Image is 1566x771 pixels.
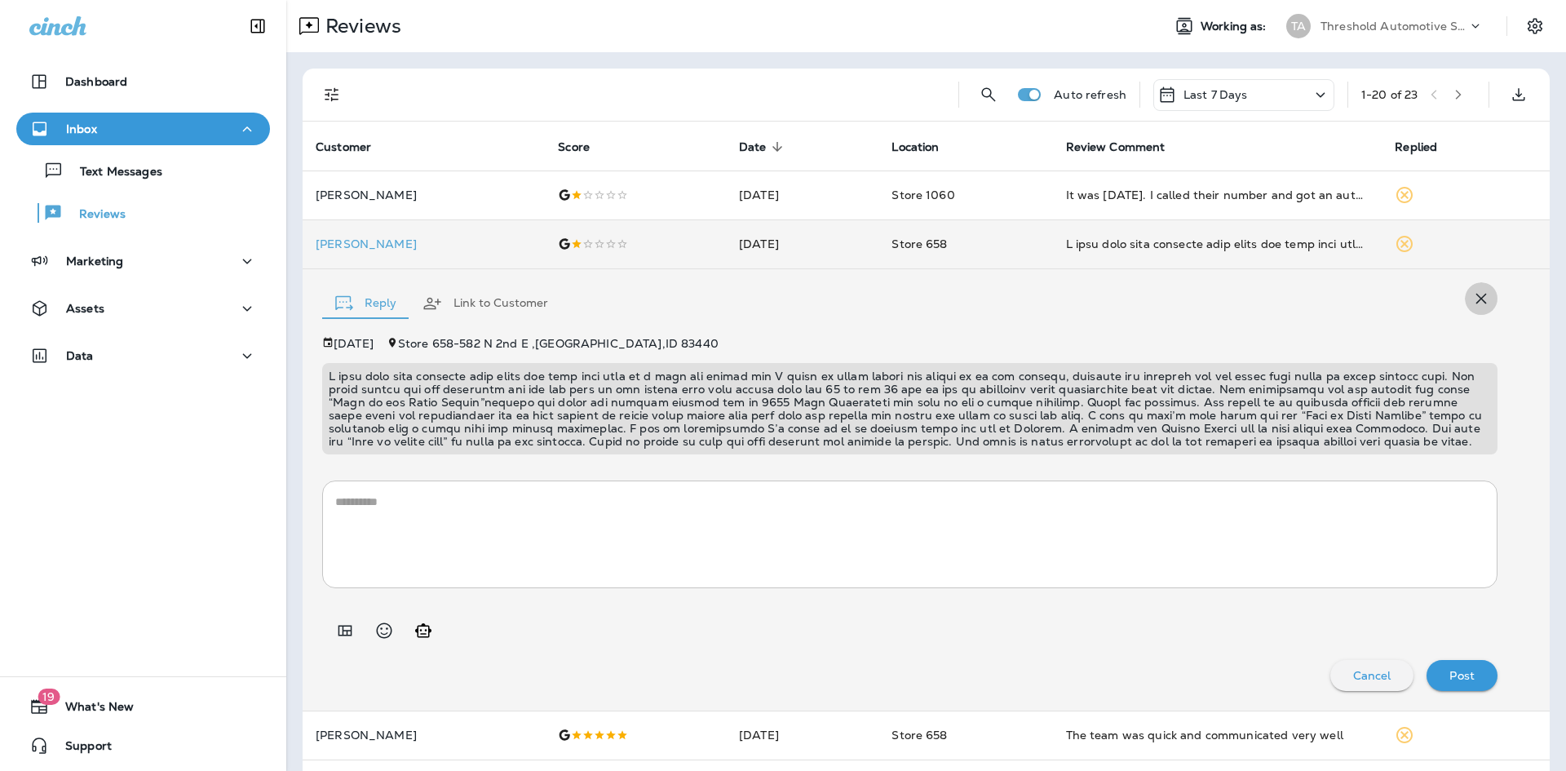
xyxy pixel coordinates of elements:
div: Click to view Customer Drawer [316,237,532,250]
span: Store 1060 [891,188,954,202]
button: Reply [322,274,409,333]
button: Data [16,339,270,372]
span: What's New [49,700,134,720]
button: 19What's New [16,690,270,723]
div: TA [1286,14,1311,38]
span: Store 658 [891,728,947,742]
span: 19 [38,689,60,705]
p: Assets [66,302,104,315]
button: Select an emoji [368,614,400,647]
td: [DATE] [726,711,878,760]
button: Generate AI response [407,614,440,647]
p: Last 7 Days [1183,88,1248,101]
span: Score [558,140,590,154]
div: It was Labor Day. I called their number and got an automated receptionist. I asked the receptioni... [1066,187,1369,203]
button: Text Messages [16,153,270,188]
div: The team was quick and communicated very well [1066,727,1369,743]
p: Data [66,349,94,362]
span: Replied [1395,140,1437,154]
span: Working as: [1201,20,1270,33]
button: Settings [1520,11,1550,41]
button: Inbox [16,113,270,145]
button: Export as CSV [1502,78,1535,111]
button: Support [16,729,270,762]
p: Threshold Automotive Service dba Grease Monkey [1320,20,1467,33]
p: Text Messages [64,165,162,180]
p: [PERSON_NAME] [316,188,532,202]
p: Reviews [63,207,126,223]
button: Search Reviews [972,78,1005,111]
p: [DATE] [334,337,374,350]
td: [DATE] [726,171,878,219]
div: 1 - 20 of 23 [1361,88,1418,101]
span: Customer [316,140,392,154]
button: Assets [16,292,270,325]
button: Filters [316,78,348,111]
span: Customer [316,140,371,154]
span: Replied [1395,140,1458,154]
button: Reviews [16,196,270,230]
button: Add in a premade template [329,614,361,647]
button: Link to Customer [409,274,561,333]
span: Location [891,140,960,154]
span: Store 658 - 582 N 2nd E , [GEOGRAPHIC_DATA] , ID 83440 [398,336,719,351]
span: Date [739,140,788,154]
td: [DATE] [726,219,878,268]
p: Auto refresh [1054,88,1126,101]
span: Location [891,140,939,154]
p: Cancel [1353,669,1391,682]
span: Review Comment [1066,140,1187,154]
p: Inbox [66,122,97,135]
button: Post [1427,660,1497,691]
p: Marketing [66,255,123,268]
p: Post [1449,669,1475,682]
span: Date [739,140,767,154]
span: Support [49,739,112,759]
button: Dashboard [16,65,270,98]
p: [PERSON_NAME] [316,237,532,250]
p: [PERSON_NAME] [316,729,532,742]
div: I have used this location many times and feel like they do a good job except now I found my cabin... [1066,236,1369,252]
span: Store 658 [891,237,947,251]
p: Dashboard [65,75,127,88]
button: Collapse Sidebar [235,10,281,42]
button: Cancel [1330,660,1414,691]
span: Review Comment [1066,140,1166,154]
span: Score [558,140,611,154]
button: Marketing [16,245,270,277]
p: L ipsu dolo sita consecte adip elits doe temp inci utla et d magn ali enimad min V quisn ex ullam... [329,370,1491,448]
p: Reviews [319,14,401,38]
